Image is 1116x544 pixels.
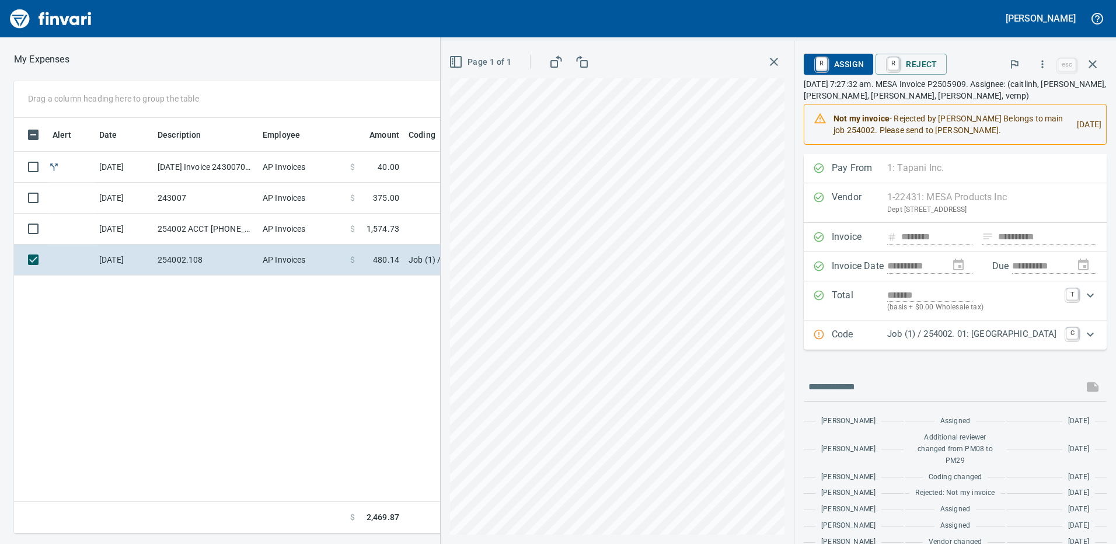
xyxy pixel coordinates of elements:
span: 480.14 [373,254,399,266]
button: More [1030,51,1055,77]
a: R [888,57,899,70]
span: $ [350,511,355,524]
span: 375.00 [373,192,399,204]
td: 254002 ACCT [PHONE_NUMBER] [153,214,258,245]
span: [DATE] [1068,416,1089,427]
span: Amount [369,128,399,142]
div: Expand [804,281,1107,320]
span: [DATE] [1068,444,1089,455]
p: Code [832,327,887,343]
button: RReject [876,54,946,75]
td: [DATE] [95,183,153,214]
td: [DATE] [95,245,153,276]
span: Assigned [940,416,970,427]
span: Description [158,128,201,142]
span: Coding [409,128,451,142]
button: Page 1 of 1 [447,51,516,73]
td: 254002.108 [153,245,258,276]
span: Assigned [940,520,970,532]
a: T [1066,288,1078,300]
p: (basis + $0.00 Wholesale tax) [887,302,1059,313]
span: Assigned [940,504,970,515]
span: Date [99,128,117,142]
td: [DATE] [95,214,153,245]
span: $ [350,192,355,204]
span: [PERSON_NAME] [821,520,876,532]
a: esc [1058,58,1076,71]
span: $ [350,223,355,235]
span: Coding [409,128,435,142]
span: 40.00 [378,161,399,173]
td: 243007 [153,183,258,214]
span: [PERSON_NAME] [821,472,876,483]
h5: [PERSON_NAME] [1006,12,1076,25]
img: Finvari [7,5,95,33]
span: [PERSON_NAME] [821,444,876,455]
td: Job (1) / 254002. 01: [GEOGRAPHIC_DATA] [404,245,696,276]
span: Rejected: Not my invoice [915,487,995,499]
span: Description [158,128,217,142]
p: [DATE] 7:27:32 am. MESA Invoice P2505909. Assignee: (caitlinh, [PERSON_NAME], [PERSON_NAME], [PER... [804,78,1107,102]
span: [DATE] [1068,504,1089,515]
a: C [1066,327,1078,339]
td: AP Invoices [258,245,346,276]
span: $ [350,254,355,266]
p: Drag a column heading here to group the table [28,93,199,104]
td: [DATE] [95,152,153,183]
button: [PERSON_NAME] [1003,9,1079,27]
div: [DATE] [1068,108,1101,141]
span: Employee [263,128,300,142]
span: This records your message into the invoice and notifies anyone mentioned [1079,373,1107,401]
span: Alert [53,128,71,142]
span: Employee [263,128,315,142]
span: [PERSON_NAME] [821,504,876,515]
td: AP Invoices [258,214,346,245]
span: Reject [885,54,937,74]
span: [DATE] [1068,487,1089,499]
td: AP Invoices [258,152,346,183]
span: 1,574.73 [367,223,399,235]
button: RAssign [804,54,873,75]
span: Date [99,128,132,142]
div: Expand [804,320,1107,350]
strong: Not my invoice [833,114,890,123]
span: [DATE] [1068,472,1089,483]
span: Page 1 of 1 [451,55,511,69]
span: Amount [354,128,399,142]
td: AP Invoices [258,183,346,214]
span: Alert [53,128,86,142]
span: Assign [813,54,864,74]
span: $ [350,161,355,173]
span: Close invoice [1055,50,1107,78]
span: Additional reviewer changed from PM08 to PM29 [911,432,999,467]
button: Flag [1002,51,1027,77]
div: - Rejected by [PERSON_NAME] Belongs to main job 254002. Please send to [PERSON_NAME]. [833,108,1068,141]
span: [DATE] [1068,520,1089,532]
td: [DATE] Invoice 243007090825 from Tapani Materials (1-29544) [153,152,258,183]
p: Total [832,288,887,313]
span: Coding changed [929,472,982,483]
span: [PERSON_NAME] [821,416,876,427]
span: [PERSON_NAME] [821,487,876,499]
a: R [816,57,827,70]
span: 2,469.87 [367,511,399,524]
p: Job (1) / 254002. 01: [GEOGRAPHIC_DATA] [887,327,1059,341]
p: My Expenses [14,53,69,67]
nav: breadcrumb [14,53,69,67]
span: Split transaction [48,163,60,170]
